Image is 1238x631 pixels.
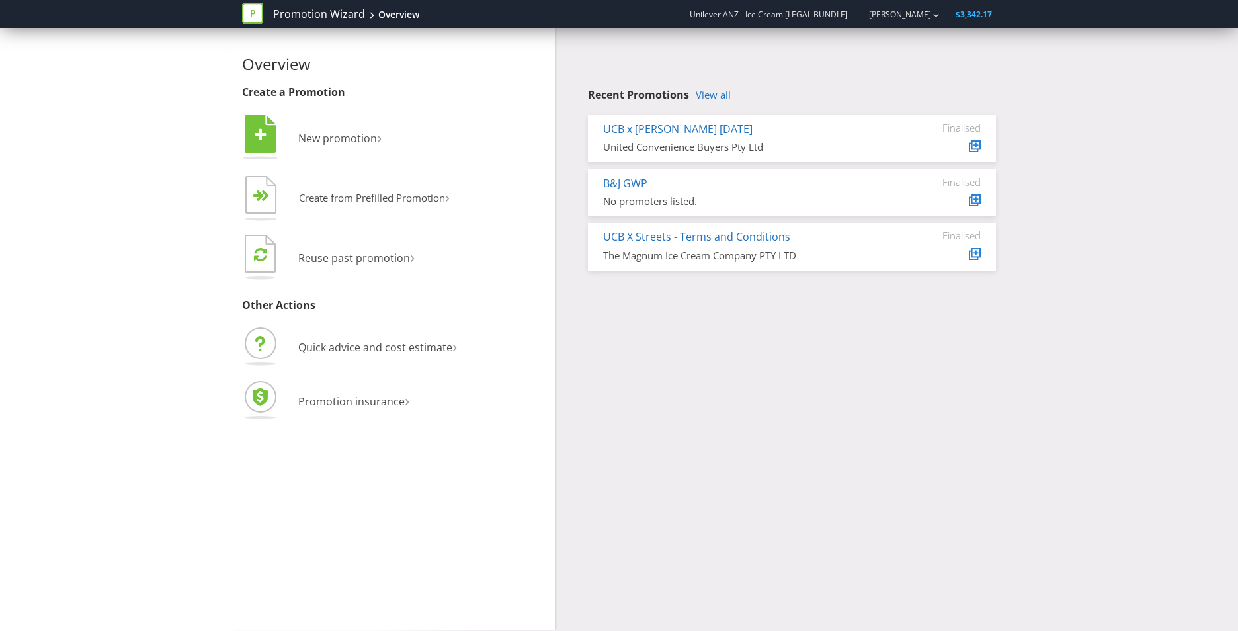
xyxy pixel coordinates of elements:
h2: Overview [242,56,545,73]
a: Quick advice and cost estimate› [242,340,457,355]
a: [PERSON_NAME] [856,9,931,20]
a: UCB X Streets - Terms and Conditions [603,230,790,244]
tspan:  [261,190,270,202]
span: › [445,187,450,207]
span: › [377,126,382,147]
button: Create from Prefilled Promotion› [242,173,450,226]
tspan:  [255,128,267,142]
a: B&J GWP [603,176,647,190]
span: Quick advice and cost estimate [298,340,452,355]
h3: Create a Promotion [242,87,545,99]
span: Promotion insurance [298,394,405,409]
a: Promotion Wizard [273,7,365,22]
span: $3,342.17 [956,9,992,20]
span: › [452,335,457,357]
span: Recent Promotions [588,87,689,102]
div: Overview [378,8,419,21]
span: › [405,389,409,411]
div: The Magnum Ice Cream Company PTY LTD [603,249,882,263]
tspan:  [254,247,267,262]
span: › [410,245,415,267]
div: Finalised [901,230,981,241]
span: New promotion [298,131,377,146]
a: View all [696,89,731,101]
span: Create from Prefilled Promotion [299,191,445,204]
span: Unilever ANZ - Ice Cream [LEGAL BUNDLE] [690,9,848,20]
a: UCB x [PERSON_NAME] [DATE] [603,122,753,136]
a: Promotion insurance› [242,394,409,409]
div: Finalised [901,122,981,134]
h3: Other Actions [242,300,545,312]
div: Finalised [901,176,981,188]
div: United Convenience Buyers Pty Ltd [603,140,882,154]
div: No promoters listed. [603,194,882,208]
span: Reuse past promotion [298,251,410,265]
